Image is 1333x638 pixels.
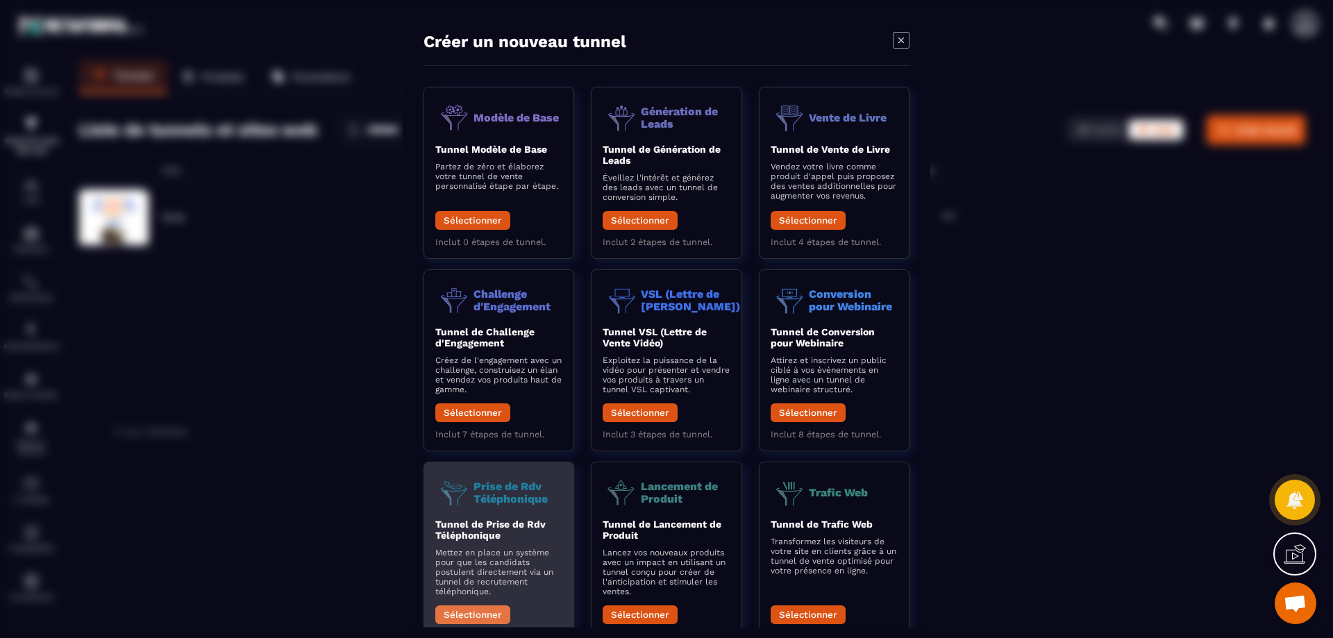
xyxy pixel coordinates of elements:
[771,605,846,624] button: Sélectionner
[603,326,707,349] b: Tunnel VSL (Lettre de Vente Vidéo)
[771,211,846,230] button: Sélectionner
[771,326,875,349] b: Tunnel de Conversion pour Webinaire
[771,99,809,137] img: funnel-objective-icon
[424,32,626,51] h4: Créer un nouveau tunnel
[473,112,559,124] p: Modèle de Base
[435,326,535,349] b: Tunnel de Challenge d'Engagement
[809,112,887,124] p: Vente de Livre
[435,281,473,319] img: funnel-objective-icon
[473,288,562,312] p: Challenge d'Engagement
[435,211,510,230] button: Sélectionner
[435,429,562,439] p: Inclut 7 étapes de tunnel.
[603,237,730,247] p: Inclut 2 étapes de tunnel.
[641,480,730,505] p: Lancement de Produit
[771,429,898,439] p: Inclut 8 étapes de tunnel.
[603,519,721,541] b: Tunnel de Lancement de Produit
[641,106,730,130] p: Génération de Leads
[435,144,547,155] b: Tunnel Modèle de Base
[603,173,730,202] p: Éveillez l'intérêt et générez des leads avec un tunnel de conversion simple.
[435,355,562,394] p: Créez de l'engagement avec un challenge, construisez un élan et vendez vos produits haut de gamme.
[771,237,898,247] p: Inclut 4 étapes de tunnel.
[603,355,730,394] p: Exploitez la puissance de la vidéo pour présenter et vendre vos produits à travers un tunnel VSL ...
[771,162,898,201] p: Vendez votre livre comme produit d'appel puis proposez des ventes additionnelles pour augmenter v...
[603,99,641,137] img: funnel-objective-icon
[603,548,730,596] p: Lancez vos nouveaux produits avec un impact en utilisant un tunnel conçu pour créer de l'anticipa...
[435,237,562,247] p: Inclut 0 étapes de tunnel.
[435,99,473,137] img: funnel-objective-icon
[435,162,562,191] p: Partez de zéro et élaborez votre tunnel de vente personnalisé étape par étape.
[435,519,546,541] b: Tunnel de Prise de Rdv Téléphonique
[1275,582,1316,624] a: Ouvrir le chat
[473,480,562,505] p: Prise de Rdv Téléphonique
[771,355,898,394] p: Attirez et inscrivez un public ciblé à vos événements en ligne avec un tunnel de webinaire struct...
[771,537,898,576] p: Transformez les visiteurs de votre site en clients grâce à un tunnel de vente optimisé pour votre...
[809,487,868,499] p: Trafic Web
[603,211,678,230] button: Sélectionner
[435,605,510,624] button: Sélectionner
[771,144,890,155] b: Tunnel de Vente de Livre
[603,144,721,166] b: Tunnel de Génération de Leads
[771,403,846,422] button: Sélectionner
[771,519,873,530] b: Tunnel de Trafic Web
[603,605,678,624] button: Sélectionner
[771,281,809,319] img: funnel-objective-icon
[603,429,730,439] p: Inclut 3 étapes de tunnel.
[435,548,562,596] p: Mettez en place un système pour que les candidats postulent directement via un tunnel de recrutem...
[603,403,678,422] button: Sélectionner
[435,473,473,512] img: funnel-objective-icon
[771,473,809,512] img: funnel-objective-icon
[641,288,740,312] p: VSL (Lettre de [PERSON_NAME])
[435,403,510,422] button: Sélectionner
[603,473,641,512] img: funnel-objective-icon
[603,281,641,319] img: funnel-objective-icon
[809,288,898,312] p: Conversion pour Webinaire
